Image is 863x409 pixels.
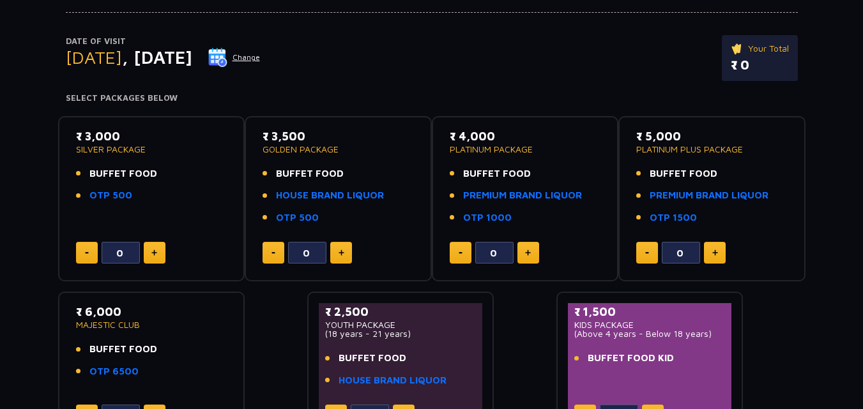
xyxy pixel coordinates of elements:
a: PREMIUM BRAND LIQUOR [650,188,768,203]
a: HOUSE BRAND LIQUOR [339,373,447,388]
a: OTP 1500 [650,211,697,225]
p: SILVER PACKAGE [76,145,227,154]
p: PLATINUM PLUS PACKAGE [636,145,788,154]
p: ₹ 2,500 [325,303,477,320]
p: ₹ 0 [731,56,789,75]
a: OTP 1000 [463,211,512,225]
a: OTP 500 [276,211,319,225]
img: minus [459,252,462,254]
img: plus [151,249,157,256]
p: ₹ 5,000 [636,128,788,145]
a: HOUSE BRAND LIQUOR [276,188,384,203]
p: ₹ 6,000 [76,303,227,320]
p: KIDS PACKAGE [574,320,726,329]
span: BUFFET FOOD [89,342,157,357]
p: PLATINUM PACKAGE [450,145,601,154]
p: (Above 4 years - Below 18 years) [574,329,726,338]
p: YOUTH PACKAGE [325,320,477,329]
span: BUFFET FOOD KID [588,351,674,366]
span: BUFFET FOOD [276,167,344,181]
p: ₹ 4,000 [450,128,601,145]
img: minus [271,252,275,254]
p: MAJESTIC CLUB [76,320,227,329]
span: BUFFET FOOD [650,167,717,181]
span: BUFFET FOOD [89,167,157,181]
img: plus [525,249,531,256]
p: Your Total [731,41,789,56]
img: minus [645,252,649,254]
a: PREMIUM BRAND LIQUOR [463,188,582,203]
span: BUFFET FOOD [339,351,406,366]
p: (18 years - 21 years) [325,329,477,338]
p: GOLDEN PACKAGE [263,145,414,154]
p: Date of Visit [66,35,261,48]
h4: Select Packages Below [66,93,798,103]
p: ₹ 3,000 [76,128,227,145]
a: OTP 500 [89,188,132,203]
img: ticket [731,41,744,56]
p: ₹ 1,500 [574,303,726,320]
span: BUFFET FOOD [463,167,531,181]
span: [DATE] [66,47,122,68]
span: , [DATE] [122,47,192,68]
button: Change [208,47,261,68]
img: plus [339,249,344,256]
p: ₹ 3,500 [263,128,414,145]
a: OTP 6500 [89,364,139,379]
img: minus [85,252,89,254]
img: plus [712,249,718,256]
